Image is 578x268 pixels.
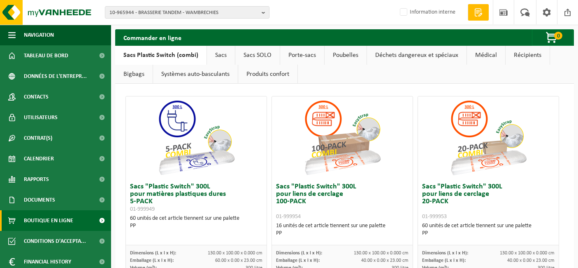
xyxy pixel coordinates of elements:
[447,96,529,179] img: 01-999953
[24,66,87,87] span: Données de l'entrepr...
[554,32,562,40] span: 0
[24,25,54,45] span: Navigation
[367,46,467,65] a: Déchets dangereux et spéciaux
[208,251,262,256] span: 130.00 x 100.00 x 0.000 cm
[115,46,207,65] a: Sacs Plastic Switch (combi)
[24,231,86,252] span: Conditions d'accepta...
[325,46,367,65] a: Poubelles
[276,251,322,256] span: Dimensions (L x l x H):
[506,46,550,65] a: Récipients
[354,251,409,256] span: 130.00 x 100.00 x 0.000 cm
[238,65,297,84] a: Produits confort
[532,29,573,46] button: 0
[130,222,262,230] div: PP
[500,251,555,256] span: 130.00 x 100.00 x 0.000 cm
[422,214,447,220] span: 01-999953
[109,7,258,19] span: 10-965944 - BRASSERIE TANDEM - WAMBRECHIES
[24,190,55,210] span: Documents
[24,169,49,190] span: Rapports
[398,6,455,19] label: Information interne
[130,251,176,256] span: Dimensions (L x l x H):
[361,258,409,263] span: 40.00 x 0.00 x 23.00 cm
[280,46,324,65] a: Porte-sacs
[130,258,174,263] span: Emballage (L x l x H):
[24,45,68,66] span: Tableau de bord
[130,183,262,213] h3: Sacs "Plastic Switch" 300L pour matières plastiques dures 5-PACK
[276,183,409,220] h3: Sacs "Plastic Switch" 300L pour liens de cerclage 100-PACK
[276,258,320,263] span: Emballage (L x l x H):
[276,222,409,237] div: 16 unités de cet article tiennent sur une palette
[422,183,555,220] h3: Sacs "Plastic Switch" 300L pour liens de cerclage 20-PACK
[422,258,466,263] span: Emballage (L x l x H):
[24,87,49,107] span: Contacts
[130,206,155,212] span: 01-999949
[115,29,190,45] h2: Commander en ligne
[215,258,262,263] span: 60.00 x 0.00 x 23.00 cm
[153,65,238,84] a: Systèmes auto-basculants
[24,128,52,148] span: Contrat(s)
[24,107,58,128] span: Utilisateurs
[422,222,555,237] div: 60 unités de cet article tiennent sur une palette
[130,215,262,230] div: 60 unités de cet article tiennent sur une palette
[207,46,235,65] a: Sacs
[24,210,73,231] span: Boutique en ligne
[276,214,301,220] span: 01-999954
[422,230,555,237] div: PP
[155,96,237,179] img: 01-999949
[467,46,505,65] a: Médical
[422,251,468,256] span: Dimensions (L x l x H):
[115,65,153,84] a: Bigbags
[507,258,555,263] span: 40.00 x 0.00 x 23.00 cm
[301,96,383,179] img: 01-999954
[276,230,409,237] div: PP
[105,6,269,19] button: 10-965944 - BRASSERIE TANDEM - WAMBRECHIES
[24,148,54,169] span: Calendrier
[235,46,280,65] a: Sacs SOLO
